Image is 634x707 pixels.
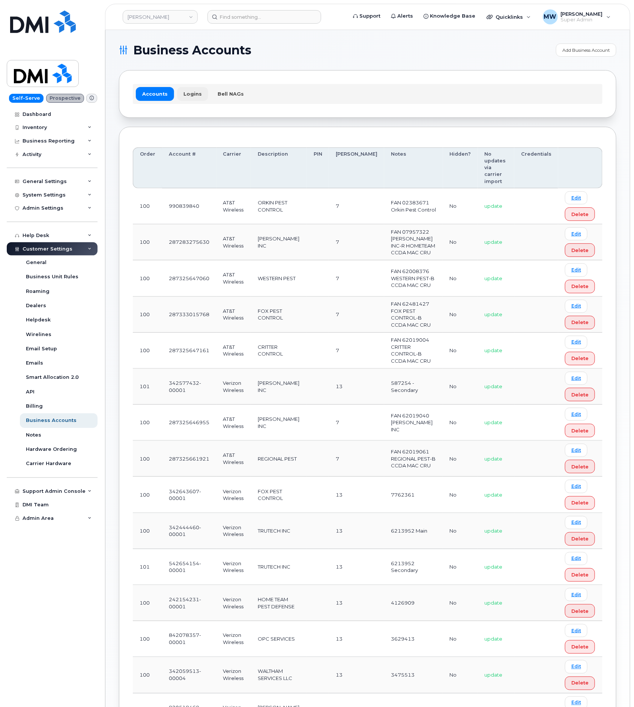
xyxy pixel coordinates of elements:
td: [PERSON_NAME] INC [251,369,307,405]
td: Verizon Wireless [216,369,251,405]
td: No [443,549,478,585]
button: Delete [565,460,595,473]
td: No [443,621,478,657]
button: Delete [565,280,595,293]
a: Edit [565,191,587,204]
span: Delete [571,427,589,434]
td: FAN 62481427 FOX PEST CONTROL-B CCDA MAC CRU [384,297,443,333]
td: 287283275630 [162,224,216,260]
button: Delete [565,568,595,582]
th: PIN [307,147,329,188]
span: Delete [571,391,589,398]
th: Hidden? [443,147,478,188]
td: [PERSON_NAME] INC [251,224,307,260]
td: Verizon Wireless [216,585,251,621]
td: AT&T Wireless [216,260,251,296]
span: Delete [571,211,589,218]
button: Delete [565,243,595,257]
a: Edit [565,516,587,529]
td: WALTHAM SERVICES LLC [251,657,307,693]
td: CRITTER CONTROL [251,333,307,369]
span: update [485,456,503,462]
td: No [443,441,478,477]
td: OPC SERVICES [251,621,307,657]
td: 7 [329,188,384,224]
button: Delete [565,532,595,546]
td: 100 [133,513,162,549]
span: update [485,203,503,209]
td: 287325646955 [162,405,216,441]
td: AT&T Wireless [216,333,251,369]
td: 7 [329,224,384,260]
a: Edit [565,552,587,565]
td: 100 [133,224,162,260]
td: 7 [329,260,384,296]
span: Delete [571,644,589,651]
td: FAN 62019040 [PERSON_NAME] INC [384,405,443,441]
td: 242154231-00001 [162,585,216,621]
td: 7 [329,297,384,333]
span: update [485,275,503,281]
td: 6213952 Main [384,513,443,549]
td: Verizon Wireless [216,621,251,657]
th: Account # [162,147,216,188]
td: 13 [329,657,384,693]
td: 842078357-00001 [162,621,216,657]
td: 7 [329,441,384,477]
td: 13 [329,621,384,657]
a: Edit [565,336,587,349]
a: Edit [565,300,587,313]
td: 587254 - Secondary [384,369,443,405]
a: Edit [565,624,587,637]
td: No [443,188,478,224]
td: 100 [133,188,162,224]
td: Verizon Wireless [216,549,251,585]
a: Edit [565,263,587,276]
td: 342059513-00004 [162,657,216,693]
td: 100 [133,260,162,296]
span: update [485,636,503,642]
td: 342444460-00001 [162,513,216,549]
td: 4126909 [384,585,443,621]
td: 100 [133,585,162,621]
td: 287325647161 [162,333,216,369]
a: Edit [565,660,587,673]
td: No [443,585,478,621]
td: AT&T Wireless [216,405,251,441]
th: No updates via carrier import [478,147,514,188]
td: 342643607-00001 [162,477,216,513]
td: HOME TEAM PEST DEFENSE [251,585,307,621]
td: No [443,405,478,441]
td: AT&T Wireless [216,224,251,260]
td: AT&T Wireless [216,188,251,224]
td: 101 [133,369,162,405]
td: 287333015768 [162,297,216,333]
td: 100 [133,657,162,693]
td: 13 [329,369,384,405]
button: Delete [565,677,595,690]
td: 100 [133,405,162,441]
td: 542654154-00001 [162,549,216,585]
td: AT&T Wireless [216,441,251,477]
td: Verizon Wireless [216,513,251,549]
a: Edit [565,227,587,240]
td: 100 [133,621,162,657]
a: Edit [565,408,587,421]
span: update [485,239,503,245]
button: Delete [565,352,595,365]
th: [PERSON_NAME] [329,147,384,188]
td: FAN 07957322 [PERSON_NAME] INC-R HOMETEAM CCDA MAC CRU [384,224,443,260]
td: 100 [133,477,162,513]
td: TRUTECH INC [251,549,307,585]
a: Accounts [136,87,174,101]
span: update [485,600,503,606]
td: 3629413 [384,621,443,657]
a: Logins [177,87,208,101]
button: Delete [565,316,595,329]
td: 100 [133,333,162,369]
th: Credentials [514,147,558,188]
td: AT&T Wireless [216,297,251,333]
td: FOX PEST CONTROL [251,297,307,333]
span: Delete [571,283,589,290]
span: update [485,564,503,570]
